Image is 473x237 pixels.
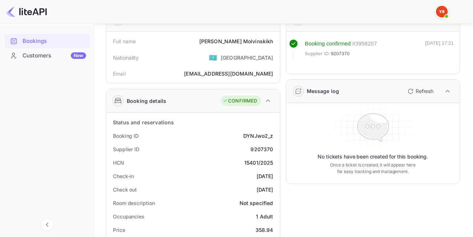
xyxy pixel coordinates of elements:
[257,172,273,180] div: [DATE]
[416,87,433,95] p: Refresh
[184,70,273,77] div: [EMAIL_ADDRESS][DOMAIN_NAME]
[256,226,273,234] div: 358.94
[257,186,273,193] div: [DATE]
[425,40,454,61] div: [DATE] 17:21
[41,218,54,231] button: Collapse navigation
[352,40,377,48] div: # 3958207
[243,132,273,140] div: DYNJwo2_z
[113,172,134,180] div: Check-in
[240,199,273,207] div: Not specified
[436,6,448,17] img: Yandex Support
[113,54,139,61] div: Nationality
[113,70,126,77] div: Email
[113,213,144,220] div: Occupancies
[113,186,137,193] div: Check out
[331,50,350,57] span: 9207370
[307,87,339,95] div: Message log
[113,159,124,166] div: HCN
[113,118,174,126] div: Status and reservations
[305,50,330,57] span: Supplier ID:
[256,213,273,220] div: 1 Adult
[23,52,86,60] div: Customers
[113,132,139,140] div: Booking ID
[4,49,90,62] a: CustomersNew
[113,37,136,45] div: Full name
[318,153,428,160] p: No tickets have been created for this booking.
[127,97,166,105] div: Booking details
[113,226,125,234] div: Price
[71,52,86,59] div: New
[113,145,139,153] div: Supplier ID
[250,145,273,153] div: 9207370
[223,97,257,105] div: CONFIRMED
[4,34,90,48] a: Bookings
[23,37,86,45] div: Bookings
[305,40,351,48] div: Booking confirmed
[244,159,273,166] div: 15401/2025
[209,51,217,64] span: United States
[4,49,90,63] div: CustomersNew
[403,85,436,97] button: Refresh
[199,37,273,45] div: [PERSON_NAME] Molvinskikh
[327,162,419,175] p: Once a ticket is created, it will appear here for easy tracking and management.
[113,199,155,207] div: Room description
[221,54,273,61] div: [GEOGRAPHIC_DATA]
[6,6,47,17] img: LiteAPI logo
